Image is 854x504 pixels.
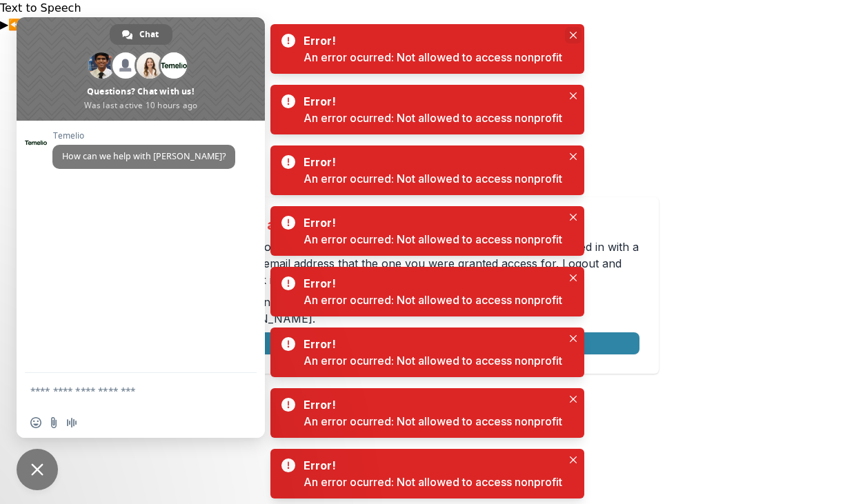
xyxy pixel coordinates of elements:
[304,231,562,248] div: An error ocurred: Not allowed to access nonprofit
[565,270,582,286] button: Close
[17,449,58,490] div: Close chat
[304,110,562,126] div: An error ocurred: Not allowed to access nonprofit
[22,17,36,33] button: Forward
[304,49,562,65] div: An error ocurred: Not allowed to access nonprofit
[217,239,639,288] p: You do not have permission to view the page. It is likely that you logged in with a different ema...
[304,352,562,369] div: An error ocurred: Not allowed to access nonprofit
[304,336,557,352] div: Error!
[565,148,582,165] button: Close
[565,209,582,225] button: Close
[30,385,221,397] textarea: Compose your message...
[304,396,557,413] div: Error!
[62,150,226,162] span: How can we help with [PERSON_NAME]?
[304,214,557,231] div: Error!
[139,24,159,45] span: Chat
[565,452,582,468] button: Close
[304,93,557,110] div: Error!
[304,170,562,187] div: An error ocurred: Not allowed to access nonprofit
[304,457,557,474] div: Error!
[66,417,77,428] span: Audio message
[565,88,582,104] button: Close
[565,330,582,347] button: Close
[304,474,562,490] div: An error ocurred: Not allowed to access nonprofit
[304,154,557,170] div: Error!
[304,32,557,49] div: Error!
[304,275,557,292] div: Error!
[565,27,582,43] button: Close
[36,17,46,33] button: Settings
[48,417,59,428] span: Send a file
[30,417,41,428] span: Insert an emoji
[304,292,562,308] div: An error ocurred: Not allowed to access nonprofit
[52,131,235,141] span: Temelio
[8,17,22,33] button: Previous
[110,24,172,45] div: Chat
[304,413,562,430] div: An error ocurred: Not allowed to access nonprofit
[565,391,582,407] button: Close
